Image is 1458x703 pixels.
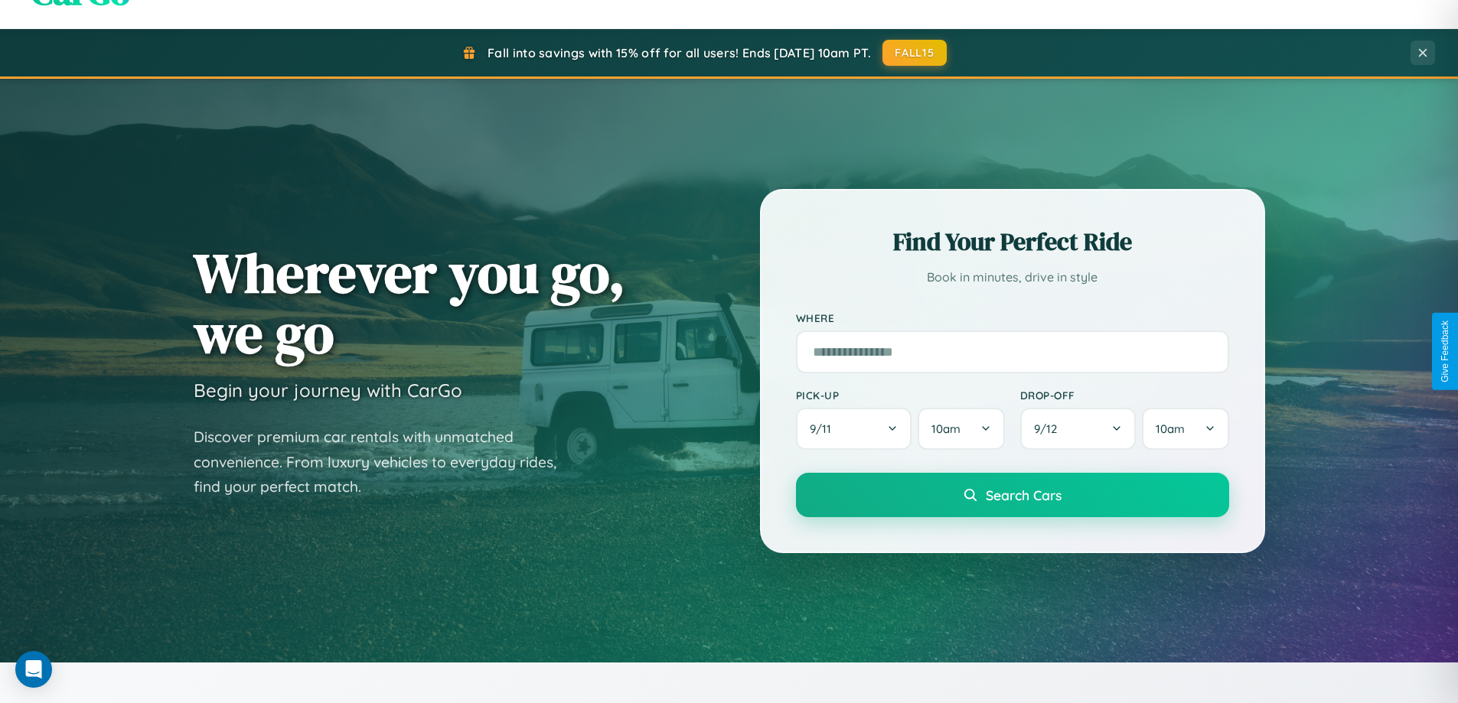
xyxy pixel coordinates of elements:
p: Book in minutes, drive in style [796,266,1229,288]
span: 9 / 12 [1034,421,1065,436]
h1: Wherever you go, we go [194,242,625,363]
span: Fall into savings with 15% off for all users! Ends [DATE] 10am PT. [488,45,871,60]
h2: Find Your Perfect Ride [796,225,1229,259]
label: Drop-off [1020,389,1229,402]
span: Search Cars [986,487,1062,503]
button: 10am [1142,408,1228,450]
p: Discover premium car rentals with unmatched convenience. From luxury vehicles to everyday rides, ... [194,425,576,500]
button: 9/11 [796,408,912,450]
button: 10am [918,408,1004,450]
span: 10am [931,421,961,436]
span: 10am [1156,421,1185,436]
label: Where [796,311,1229,324]
button: Search Cars [796,473,1229,517]
button: 9/12 [1020,408,1137,450]
button: FALL15 [882,40,947,66]
div: Give Feedback [1440,321,1450,382]
div: Open Intercom Messenger [15,651,52,688]
label: Pick-up [796,389,1005,402]
span: 9 / 11 [810,421,839,436]
h3: Begin your journey with CarGo [194,379,462,402]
